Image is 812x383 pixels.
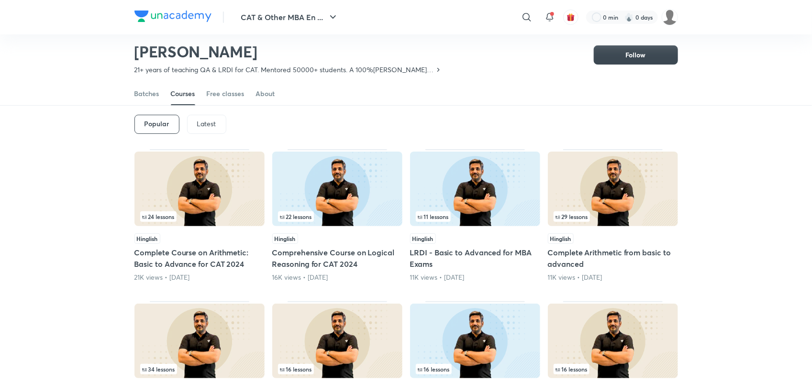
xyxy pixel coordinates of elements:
[548,152,678,226] img: Thumbnail
[548,304,678,378] img: Thumbnail
[142,366,175,372] span: 34 lessons
[416,364,534,374] div: infosection
[410,273,540,282] div: 11K views • 7 months ago
[662,9,678,25] img: Coolm
[140,211,259,222] div: left
[171,89,195,98] div: Courses
[548,233,574,244] span: Hinglish
[278,211,397,222] div: left
[134,273,265,282] div: 21K views • 1 year ago
[554,211,672,222] div: infocontainer
[278,211,397,222] div: infocontainer
[134,149,265,282] div: Complete Course on Arithmetic: Basic to Advance for CAT 2024
[416,364,534,374] div: infocontainer
[140,211,259,222] div: infosection
[567,13,575,22] img: avatar
[554,364,672,374] div: left
[278,364,397,374] div: infosection
[554,211,672,222] div: left
[418,366,450,372] span: 16 lessons
[140,364,259,374] div: infosection
[134,11,211,22] img: Company Logo
[142,214,175,219] span: 24 lessons
[410,304,540,378] img: Thumbnail
[554,211,672,222] div: infosection
[272,304,402,378] img: Thumbnail
[554,364,672,374] div: infocontainer
[134,82,159,105] a: Batches
[554,364,672,374] div: infosection
[548,149,678,282] div: Complete Arithmetic from basic to advanced
[134,247,265,270] h5: Complete Course on Arithmetic: Basic to Advance for CAT 2024
[410,149,540,282] div: LRDI - Basic to Advanced for MBA Exams
[235,8,345,27] button: CAT & Other MBA En ...
[256,89,275,98] div: About
[207,89,245,98] div: Free classes
[416,211,534,222] div: infocontainer
[278,364,397,374] div: infocontainer
[563,10,578,25] button: avatar
[418,214,449,219] span: 11 lessons
[134,233,160,244] span: Hinglish
[145,120,169,128] h6: Popular
[548,247,678,270] h5: Complete Arithmetic from basic to advanced
[134,65,434,75] p: 21+ years of teaching QA & LRDI for CAT. Mentored 50000+ students. A 100%[PERSON_NAME] in QA as w...
[594,45,678,65] button: Follow
[626,50,646,60] span: Follow
[278,211,397,222] div: infosection
[410,247,540,270] h5: LRDI - Basic to Advanced for MBA Exams
[134,42,442,61] h2: [PERSON_NAME]
[134,11,211,24] a: Company Logo
[416,211,534,222] div: infosection
[272,247,402,270] h5: Comprehensive Course on Logical Reasoning for CAT 2024
[280,214,312,219] span: 22 lessons
[171,82,195,105] a: Courses
[416,211,534,222] div: left
[272,273,402,282] div: 16K views • 1 year ago
[548,273,678,282] div: 11K views • 7 months ago
[134,152,265,226] img: Thumbnail
[278,364,397,374] div: left
[410,233,436,244] span: Hinglish
[140,364,259,374] div: left
[256,82,275,105] a: About
[416,364,534,374] div: left
[272,152,402,226] img: Thumbnail
[207,82,245,105] a: Free classes
[272,233,298,244] span: Hinglish
[556,214,588,219] span: 29 lessons
[140,364,259,374] div: infocontainer
[556,366,588,372] span: 16 lessons
[410,152,540,226] img: Thumbnail
[624,12,634,22] img: streak
[134,304,265,378] img: Thumbnail
[140,211,259,222] div: infocontainer
[280,366,312,372] span: 16 lessons
[134,89,159,98] div: Batches
[272,149,402,282] div: Comprehensive Course on Logical Reasoning for CAT 2024
[197,120,216,128] p: Latest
